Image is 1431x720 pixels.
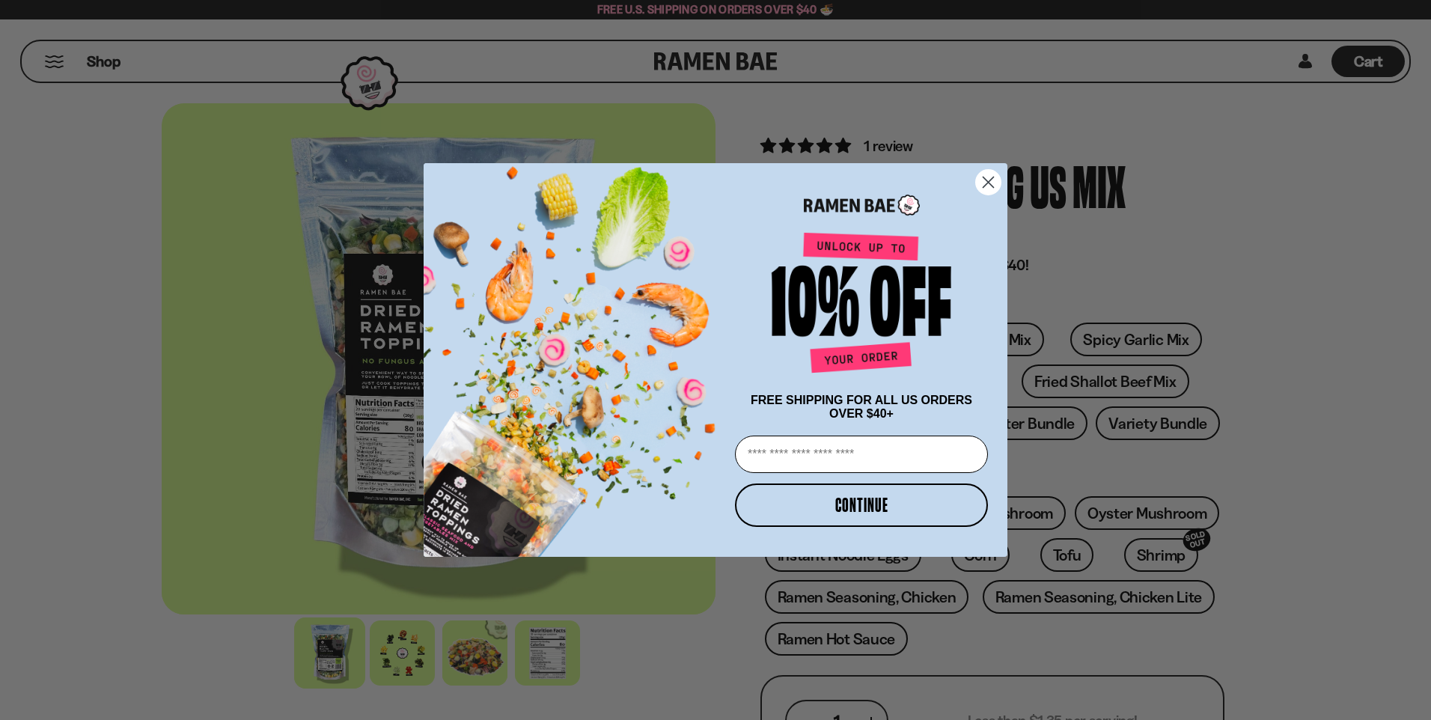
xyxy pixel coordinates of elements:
[768,232,955,379] img: Unlock up to 10% off
[751,394,972,420] span: FREE SHIPPING FOR ALL US ORDERS OVER $40+
[424,150,729,557] img: ce7035ce-2e49-461c-ae4b-8ade7372f32c.png
[975,169,1001,195] button: Close dialog
[735,483,988,527] button: CONTINUE
[804,193,920,218] img: Ramen Bae Logo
